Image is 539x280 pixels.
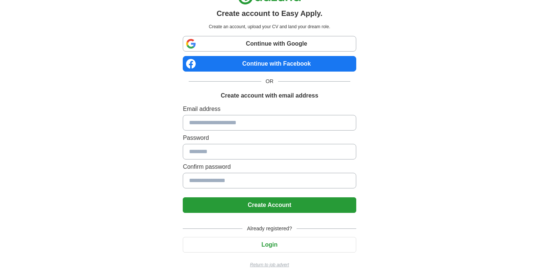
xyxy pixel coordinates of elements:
[261,78,278,85] span: OR
[183,241,356,248] a: Login
[183,56,356,72] a: Continue with Facebook
[183,237,356,253] button: Login
[183,105,356,113] label: Email address
[183,197,356,213] button: Create Account
[183,261,356,268] a: Return to job advert
[221,91,318,100] h1: Create account with email address
[183,134,356,142] label: Password
[216,8,323,19] h1: Create account to Easy Apply.
[183,36,356,52] a: Continue with Google
[183,162,356,171] label: Confirm password
[184,23,354,30] p: Create an account, upload your CV and land your dream role.
[242,225,296,233] span: Already registered?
